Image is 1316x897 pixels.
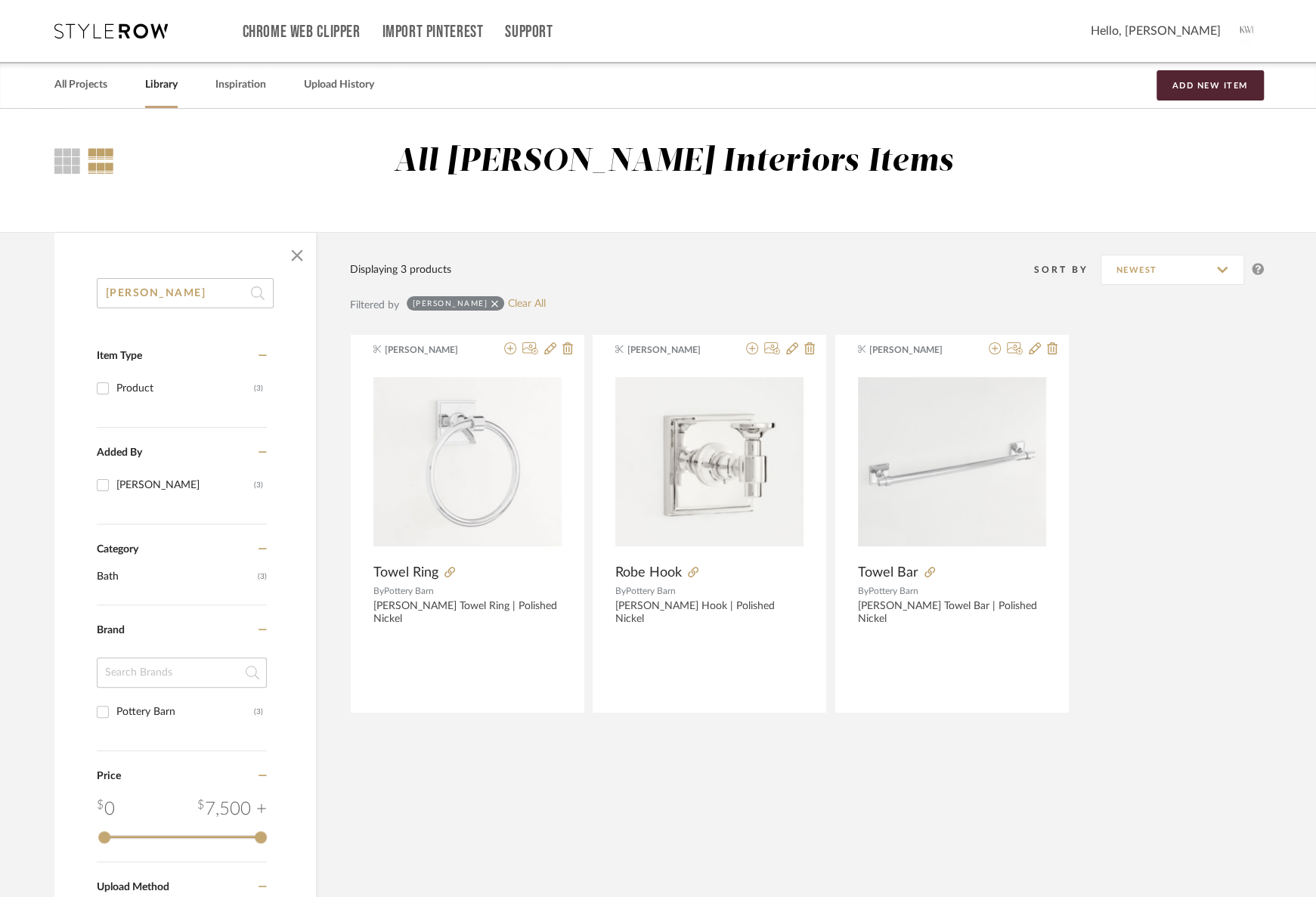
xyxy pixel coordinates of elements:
img: avatar [1232,15,1264,47]
div: (3) [254,700,263,724]
span: Added By [97,447,142,458]
span: Pottery Barn [384,586,434,595]
button: Add New Item [1157,70,1264,101]
span: By [858,586,869,595]
img: Towel Bar [858,377,1046,546]
div: 0 [615,367,804,556]
span: Price [97,771,121,781]
a: Upload History [304,75,374,95]
div: Product [116,376,254,401]
input: Search Brands [97,657,267,688]
div: [PERSON_NAME] Towel Ring | Polished Nickel [373,600,562,626]
span: By [615,586,626,595]
a: All Projects [54,75,107,95]
div: Pottery Barn [116,700,254,724]
span: Pottery Barn [626,586,676,595]
div: 0 [373,367,562,556]
span: Pottery Barn [869,586,918,595]
span: By [373,586,384,595]
div: 7,500 + [197,796,267,823]
span: Hello, [PERSON_NAME] [1091,22,1221,40]
button: Close [282,240,312,271]
div: (3) [254,473,263,497]
div: [PERSON_NAME] Towel Bar | Polished Nickel [858,600,1046,626]
div: Sort By [1034,262,1101,277]
span: Item Type [97,351,142,361]
div: 0 [97,796,115,823]
span: Category [97,543,138,556]
div: [PERSON_NAME] [116,473,254,497]
span: Towel Bar [858,564,918,581]
div: [PERSON_NAME] Hook | Polished Nickel [615,600,804,626]
span: Bath [97,564,254,589]
span: Upload Method [97,882,169,892]
span: (3) [258,564,267,589]
span: Towel Ring [373,564,438,581]
a: Inspiration [215,75,266,95]
div: [PERSON_NAME] [413,298,488,308]
div: All [PERSON_NAME] Interiors Items [394,143,954,181]
span: [PERSON_NAME] [385,343,480,357]
img: Robe Hook [615,377,804,546]
a: Chrome Web Clipper [243,26,361,39]
a: Import Pinterest [382,26,483,39]
div: (3) [254,376,263,401]
div: 0 [858,367,1046,556]
span: [PERSON_NAME] [627,343,723,357]
div: Filtered by [350,297,399,314]
input: Search within 3 results [97,278,274,308]
a: Library [145,75,178,95]
a: Support [505,26,553,39]
a: Clear All [508,298,546,311]
img: Towel Ring [373,377,562,546]
span: [PERSON_NAME] [869,343,965,357]
span: Brand [97,625,125,636]
span: Robe Hook [615,564,682,581]
div: Displaying 3 products [350,261,451,278]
